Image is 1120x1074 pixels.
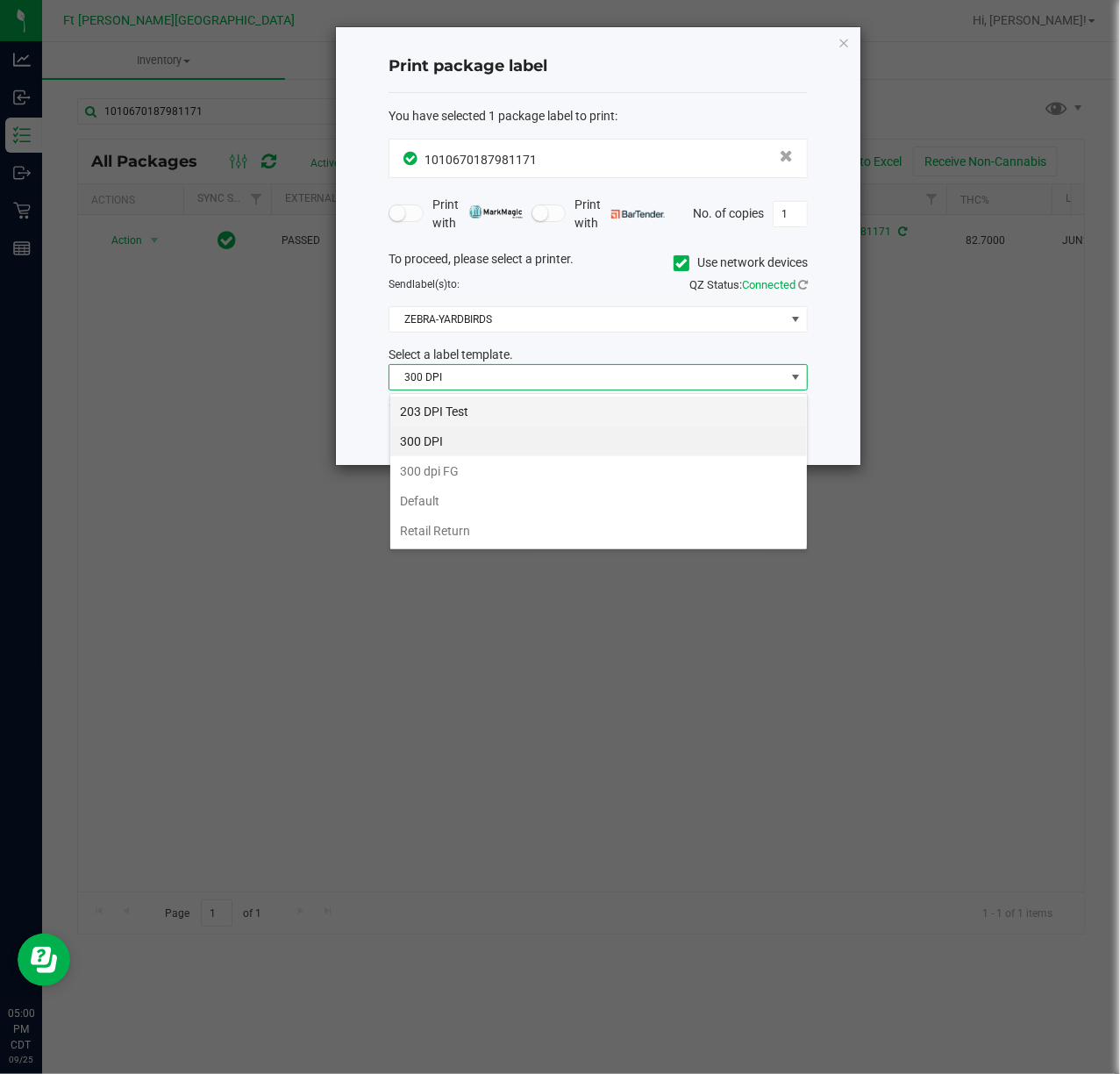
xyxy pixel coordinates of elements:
[689,278,808,291] span: QZ Status:
[389,278,460,290] span: Send to:
[18,934,70,986] iframe: Resource center
[390,426,807,456] li: 300 DPI
[389,109,615,123] span: You have selected 1 package label to print
[693,205,764,219] span: No. of copies
[574,196,665,233] span: Print with
[390,516,807,546] li: Retail Return
[389,55,808,78] h4: Print package label
[403,149,420,168] span: In Sync
[742,278,795,291] span: Connected
[390,456,807,486] li: 300 dpi FG
[611,210,665,218] img: bartender.png
[390,486,807,516] li: Default
[389,307,785,332] span: ZEBRA-YARDBIRDS
[424,153,537,167] span: 1010670187981171
[390,397,807,426] li: 203 DPI Test
[375,346,821,364] div: Select a label template.
[389,365,785,390] span: 300 DPI
[375,250,821,276] div: To proceed, please select a printer.
[389,107,808,125] div: :
[469,205,523,218] img: mark_magic_cybra.png
[674,254,808,272] label: Use network devices
[432,196,523,233] span: Print with
[412,278,447,290] span: label(s)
